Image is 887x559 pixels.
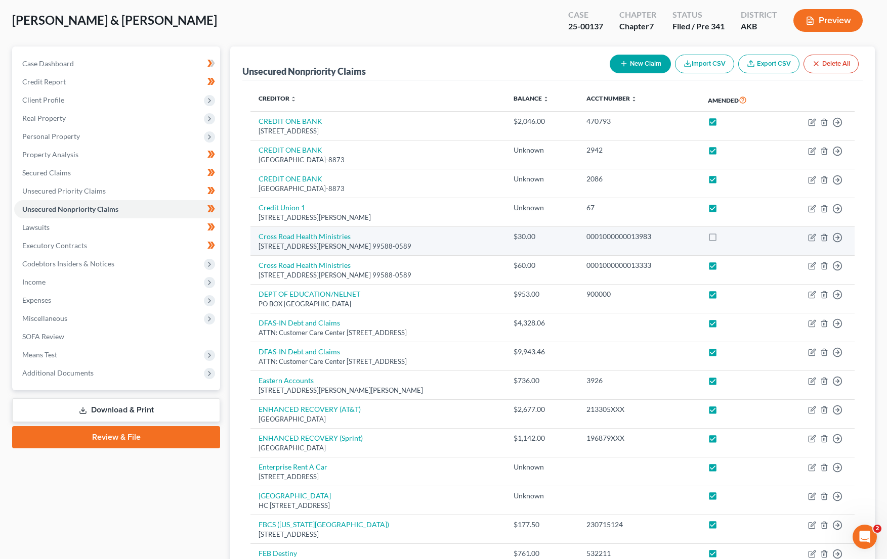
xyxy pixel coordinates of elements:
a: DFAS-IN Debt and Claims [259,318,340,327]
span: Codebtors Insiders & Notices [22,259,114,268]
a: DEPT OF EDUCATION/NELNET [259,290,360,298]
div: Unknown [514,174,570,184]
a: Enterprise Rent A Car [259,462,327,471]
div: 0001000000013983 [586,231,692,242]
div: 2942 [586,145,692,155]
div: 0001000000013333 [586,260,692,270]
a: Cross Road Health Ministries [259,261,351,269]
i: unfold_more [543,96,549,102]
div: $30.00 [514,231,570,242]
a: Case Dashboard [14,55,220,73]
div: [STREET_ADDRESS] [259,126,497,136]
div: [STREET_ADDRESS] [259,472,497,482]
span: Additional Documents [22,368,94,377]
a: Credit Report [14,73,220,91]
div: 470793 [586,116,692,126]
a: FEB Destiny [259,549,297,557]
iframe: Intercom live chat [853,525,877,549]
span: Income [22,277,46,286]
span: Lawsuits [22,223,50,231]
button: Import CSV [675,55,734,73]
span: [PERSON_NAME] & [PERSON_NAME] [12,13,217,27]
div: 67 [586,203,692,213]
a: Unsecured Nonpriority Claims [14,200,220,218]
a: Secured Claims [14,164,220,182]
div: 25-00137 [568,21,603,32]
div: Unknown [514,203,570,213]
i: unfold_more [631,96,637,102]
div: AKB [741,21,777,32]
div: [GEOGRAPHIC_DATA]-8873 [259,184,497,194]
span: Case Dashboard [22,59,74,68]
span: Personal Property [22,132,80,141]
div: Chapter [619,21,656,32]
a: DFAS-IN Debt and Claims [259,347,340,356]
span: 2 [873,525,881,533]
div: Filed / Pre 341 [672,21,725,32]
span: Secured Claims [22,168,71,177]
span: 7 [649,21,654,31]
a: FBCS ([US_STATE][GEOGRAPHIC_DATA]) [259,520,389,529]
th: Amended [700,88,778,112]
span: Means Test [22,350,57,359]
div: 230715124 [586,520,692,530]
div: $9,943.46 [514,347,570,357]
div: Unsecured Nonpriority Claims [242,65,366,77]
a: Creditor unfold_more [259,95,297,102]
a: Lawsuits [14,218,220,237]
a: Review & File [12,426,220,448]
div: PO BOX [GEOGRAPHIC_DATA] [259,299,497,309]
a: Balance unfold_more [514,95,549,102]
div: ATTN: Customer Care Center [STREET_ADDRESS] [259,328,497,338]
div: [GEOGRAPHIC_DATA]-8873 [259,155,497,165]
div: Unknown [514,491,570,501]
div: HC [STREET_ADDRESS] [259,501,497,510]
div: 2086 [586,174,692,184]
span: Real Property [22,114,66,122]
span: SOFA Review [22,332,64,341]
span: Unsecured Nonpriority Claims [22,205,118,213]
div: [GEOGRAPHIC_DATA] [259,414,497,424]
span: Expenses [22,296,51,304]
a: CREDIT ONE BANK [259,174,322,183]
div: $736.00 [514,376,570,386]
div: $1,142.00 [514,433,570,443]
div: [STREET_ADDRESS][PERSON_NAME] [259,213,497,222]
div: [STREET_ADDRESS][PERSON_NAME] 99588-0589 [259,242,497,251]
div: 213305XXX [586,404,692,414]
a: CREDIT ONE BANK [259,117,322,125]
span: Executory Contracts [22,241,87,250]
div: District [741,9,777,21]
div: Unknown [514,145,570,155]
a: Executory Contracts [14,237,220,255]
a: ENHANCED RECOVERY (AT&T) [259,405,361,413]
div: Case [568,9,603,21]
a: SOFA Review [14,328,220,346]
div: [STREET_ADDRESS][PERSON_NAME] 99588-0589 [259,270,497,280]
div: Status [672,9,725,21]
div: [STREET_ADDRESS][PERSON_NAME][PERSON_NAME] [259,386,497,395]
a: Cross Road Health Ministries [259,232,351,241]
div: $60.00 [514,260,570,270]
button: New Claim [610,55,671,73]
i: unfold_more [290,96,297,102]
a: Property Analysis [14,146,220,164]
a: Credit Union 1 [259,203,305,212]
div: $177.50 [514,520,570,530]
div: 196879XXX [586,433,692,443]
button: Preview [793,9,863,32]
div: [STREET_ADDRESS] [259,530,497,539]
a: ENHANCED RECOVERY (Sprint) [259,434,363,442]
span: Client Profile [22,96,64,104]
div: $2,046.00 [514,116,570,126]
div: $2,677.00 [514,404,570,414]
div: [GEOGRAPHIC_DATA] [259,443,497,453]
div: $953.00 [514,289,570,299]
a: Export CSV [738,55,799,73]
button: Delete All [804,55,859,73]
div: $4,328.06 [514,318,570,328]
div: $761.00 [514,548,570,558]
div: ATTN: Customer Care Center [STREET_ADDRESS] [259,357,497,366]
div: Chapter [619,9,656,21]
a: Unsecured Priority Claims [14,182,220,200]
